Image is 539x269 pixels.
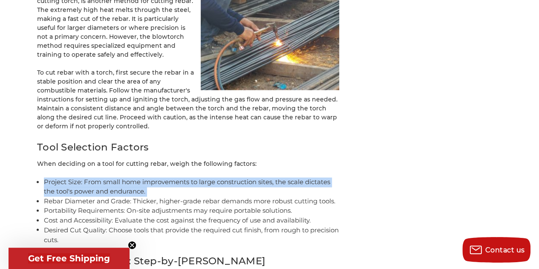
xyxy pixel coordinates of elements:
[44,216,339,226] li: Cost and Accessibility: Evaluate the cost against the frequency of use and availability.
[462,237,530,263] button: Contact us
[44,225,339,244] li: Desired Cut Quality: Choose tools that provide the required cut finish, from rough to precision c...
[37,253,339,268] h2: How to Cut Rebar: Step-by-[PERSON_NAME]
[28,253,110,263] span: Get Free Shipping
[37,140,339,155] h2: Tool Selection Factors
[485,246,525,254] span: Contact us
[37,159,339,168] p: When deciding on a tool for cutting rebar, weigh the following factors:
[44,177,339,197] li: Project Size: From small home improvements to large construction sites, the scale dictates the to...
[44,197,339,206] li: Rebar Diameter and Grade: Thicker, higher-grade rebar demands more robust cutting tools.
[9,248,130,269] div: Get Free ShippingClose teaser
[128,241,136,249] button: Close teaser
[37,68,339,131] p: To cut rebar with a torch, first secure the rebar in a stable position and clear the area of any ...
[44,206,339,216] li: Portability Requirements: On-site adjustments may require portable solutions.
